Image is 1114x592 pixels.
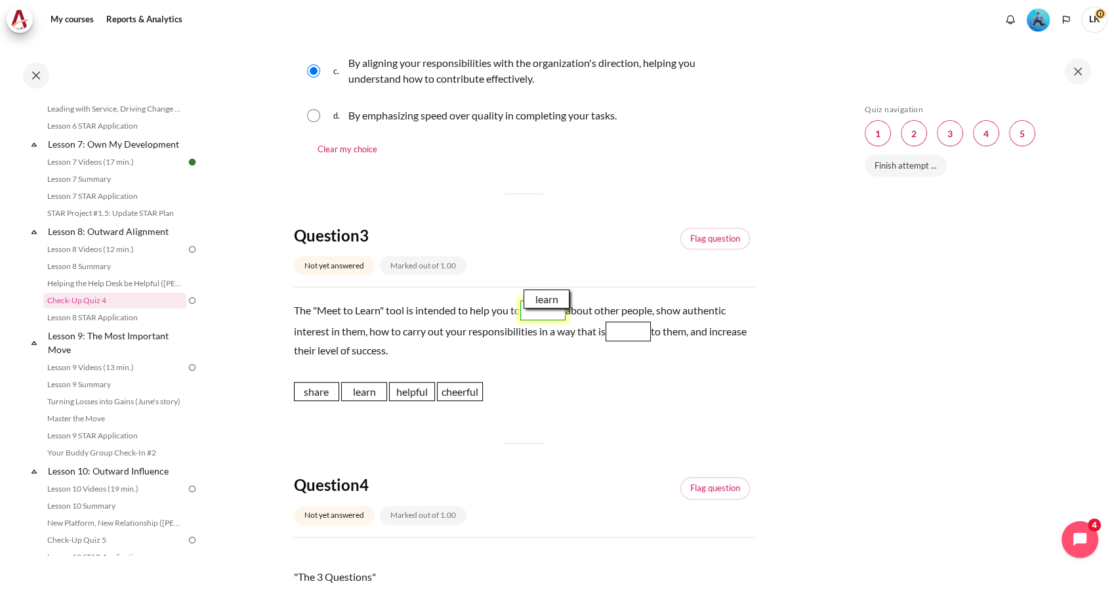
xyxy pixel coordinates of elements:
span: d. [333,105,346,126]
div: Level #3 [1027,7,1050,32]
span: share [294,382,340,402]
a: Lesson 7: Own My Development [46,135,186,153]
div: Not yet answered [294,256,375,275]
span: 3 [360,226,369,245]
div: Marked out of 1.00 [380,506,466,525]
img: To do [186,243,198,255]
img: To do [186,483,198,495]
a: Level #3 [1021,7,1055,32]
a: Lesson 8 Videos (12 min.) [43,242,186,257]
section: Blocks [865,104,1085,184]
a: Flagged [680,477,750,499]
a: 3 [937,120,963,146]
a: Lesson 8 STAR Application [43,310,186,326]
a: Lesson 10 STAR Application [43,549,186,565]
a: New Platform, New Relationship ([PERSON_NAME]'s Story) [43,515,186,531]
button: Languages [1056,10,1076,30]
a: 1 [865,120,891,146]
img: To do [186,295,198,307]
a: 2 [901,120,927,146]
div: Marked out of 1.00 [380,256,466,275]
a: Turning Losses into Gains (June's story) [43,394,186,410]
a: Your Buddy Group Check-In #2 [43,445,186,461]
a: Lesson 6 STAR Application [43,118,186,134]
h4: Question [294,225,541,245]
a: Lesson 8: Outward Alignment [46,222,186,240]
a: STAR Project #1.5: Update STAR Plan [43,205,186,221]
span: cheerful [437,382,483,402]
p: The "Meet to Learn" tool is intended to help you to about other people, show authentic interest i... [294,301,755,358]
a: Reports & Analytics [102,7,187,33]
span: learn [341,382,387,402]
h4: Question [294,475,541,495]
a: Finish attempt ... [865,155,947,177]
a: Lesson 10: Outward Influence [46,462,186,480]
span: Collapse [28,225,41,238]
div: Not yet answered [294,506,375,525]
a: Lesson 7 Summary [43,171,186,187]
a: Lesson 7 STAR Application [43,188,186,204]
span: 4 [360,475,369,494]
a: My courses [46,7,98,33]
span: learn [524,289,569,309]
p: "The 3 Questions" [294,569,755,585]
a: Lesson 9 STAR Application [43,428,186,444]
span: c. [333,53,346,89]
a: 4 [973,120,999,146]
a: User menu [1081,7,1107,33]
a: Lesson 8 Summary [43,259,186,274]
a: 5 [1009,120,1035,146]
a: Clear my choice [304,137,390,162]
p: By aligning your responsibilities with the organization's direction, helping you understand how t... [348,55,749,87]
a: Leading with Service, Driving Change (Pucknalin's Story) [43,101,186,117]
a: Lesson 9: The Most Important Move [46,327,186,358]
img: Level #3 [1027,9,1050,32]
h5: Quiz navigation [865,104,1085,115]
a: Lesson 7 Videos (17 min.) [43,154,186,170]
a: Helping the Help Desk be Helpful ([PERSON_NAME]'s Story) [43,276,186,291]
p: By emphasizing speed over quality in completing your tasks. [348,108,617,123]
span: Collapse [28,138,41,151]
a: Flagged [680,228,750,250]
img: Architeck [10,10,29,30]
span: Collapse [28,465,41,478]
img: To do [186,362,198,373]
span: LK [1081,7,1107,33]
a: Master the Move [43,411,186,427]
a: Lesson 9 Summary [43,377,186,392]
span: helpful [389,382,435,402]
img: Done [186,156,198,168]
div: Show notification window with no new notifications [1001,10,1020,30]
span: Collapse [28,336,41,349]
a: Check-Up Quiz 5 [43,532,186,548]
a: Check-Up Quiz 4 [43,293,186,308]
a: Lesson 9 Videos (13 min.) [43,360,186,375]
a: Lesson 10 Summary [43,498,186,514]
a: Lesson 10 Videos (19 min.) [43,481,186,497]
img: To do [186,534,198,546]
a: Architeck Architeck [7,7,39,33]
